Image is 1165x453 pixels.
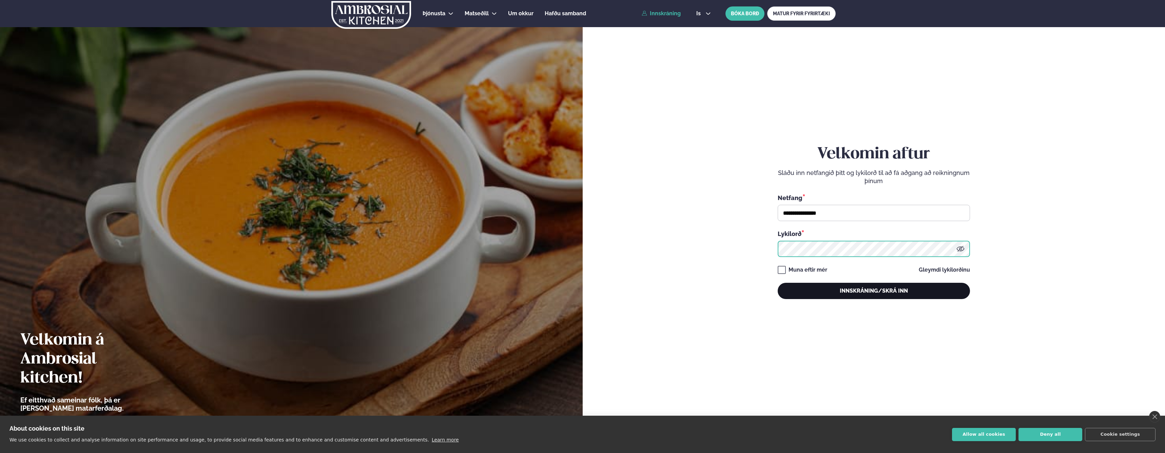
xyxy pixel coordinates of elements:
[778,193,970,202] div: Netfang
[778,283,970,299] button: Innskráning/Skrá inn
[1085,428,1156,441] button: Cookie settings
[767,6,836,21] a: MATUR FYRIR FYRIRTÆKI
[919,267,970,273] a: Gleymdi lykilorðinu
[432,437,459,442] a: Learn more
[9,437,429,442] p: We use cookies to collect and analyse information on site performance and usage, to provide socia...
[778,169,970,185] p: Sláðu inn netfangið þitt og lykilorð til að fá aðgang að reikningnum þínum
[778,145,970,164] h2: Velkomin aftur
[20,396,161,412] p: Ef eitthvað sameinar fólk, þá er [PERSON_NAME] matarferðalag.
[423,10,445,17] span: Þjónusta
[696,11,703,16] span: is
[1149,411,1160,422] a: close
[20,331,161,388] h2: Velkomin á Ambrosial kitchen!
[725,6,764,21] button: BÓKA BORÐ
[331,1,412,29] img: logo
[423,9,445,18] a: Þjónusta
[545,10,586,17] span: Hafðu samband
[1018,428,1082,441] button: Deny all
[508,10,533,17] span: Um okkur
[642,11,681,17] a: Innskráning
[9,425,84,432] strong: About cookies on this site
[465,9,489,18] a: Matseðill
[508,9,533,18] a: Um okkur
[545,9,586,18] a: Hafðu samband
[778,229,970,238] div: Lykilorð
[952,428,1016,441] button: Allow all cookies
[465,10,489,17] span: Matseðill
[691,11,716,16] button: is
